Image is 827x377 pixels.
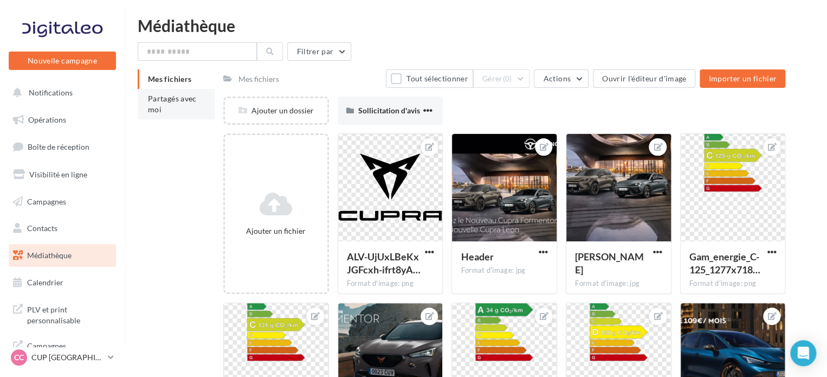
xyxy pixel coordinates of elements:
a: Visibilité en ligne [7,163,118,186]
a: PLV et print personnalisable [7,298,118,330]
span: Gam_energie_C-125_1277x718-Partenaires_POS_RVB [689,251,760,276]
button: Tout sélectionner [386,69,473,88]
span: Opérations [28,115,66,124]
a: Boîte de réception [7,135,118,158]
a: Contacts [7,217,118,240]
span: Sollicitation d'avis [358,106,420,115]
span: CE-Leon-Formentor [575,251,644,276]
button: Actions [534,69,588,88]
a: Calendrier [7,271,118,294]
button: Importer un fichier [700,69,785,88]
a: Campagnes DataOnDemand [7,334,118,366]
div: Format d'image: jpg [575,279,662,289]
button: Ouvrir l'éditeur d'image [593,69,695,88]
span: PLV et print personnalisable [27,302,112,325]
span: Médiathèque [27,251,72,260]
div: Format d'image: jpg [461,266,548,276]
span: CC [14,352,24,363]
span: ALV-UjUxLBeKxJGFcxh-ifrt8yABP597wAf-YI-RxVn1au-qTepNcTlw [347,251,421,276]
a: CC CUP [GEOGRAPHIC_DATA] [9,347,116,368]
button: Notifications [7,81,114,104]
p: CUP [GEOGRAPHIC_DATA] [31,352,104,363]
span: (0) [503,74,512,83]
span: Header [461,251,493,263]
button: Nouvelle campagne [9,52,116,70]
button: Filtrer par [287,42,351,61]
span: Partagés avec moi [148,94,197,114]
div: Médiathèque [138,17,814,34]
span: Mes fichiers [148,74,191,84]
span: Importer un fichier [708,74,777,83]
span: Campagnes [27,196,66,206]
div: Format d'image: png [347,279,434,289]
span: Contacts [27,223,57,233]
button: Gérer(0) [473,69,530,88]
div: Ajouter un fichier [229,226,323,237]
span: Actions [543,74,570,83]
a: Opérations [7,108,118,131]
span: Visibilité en ligne [29,170,87,179]
span: Campagnes DataOnDemand [27,338,112,362]
div: Ajouter un dossier [225,105,327,116]
span: Notifications [29,88,73,97]
a: Campagnes [7,190,118,213]
span: Calendrier [27,278,63,287]
div: Mes fichiers [238,74,279,85]
a: Médiathèque [7,244,118,267]
span: Boîte de réception [28,142,89,151]
div: Format d'image: png [689,279,777,289]
div: Open Intercom Messenger [790,340,816,366]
